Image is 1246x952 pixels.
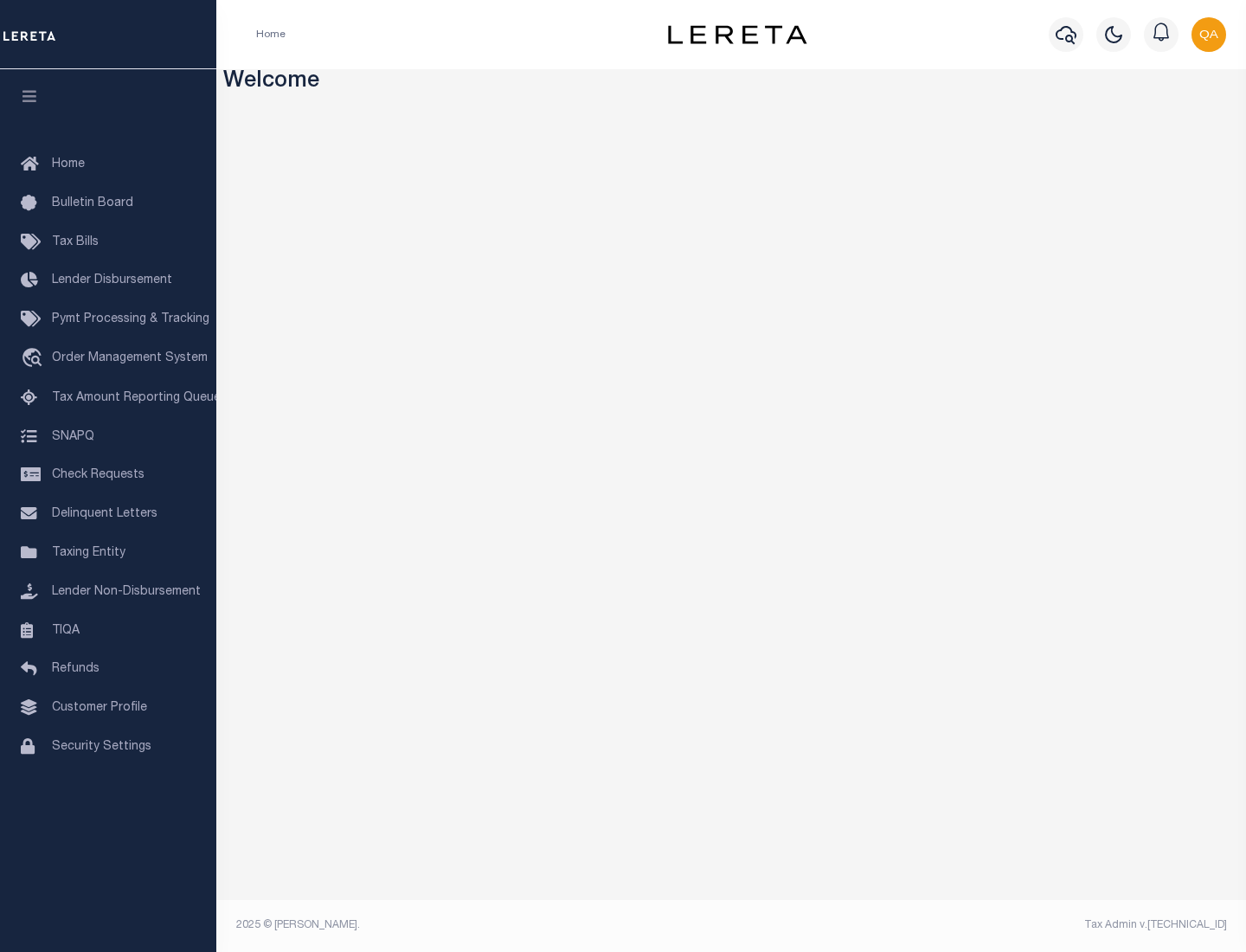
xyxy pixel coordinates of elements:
span: Tax Amount Reporting Queue [52,392,221,404]
span: Tax Bills [52,236,99,248]
span: Customer Profile [52,702,147,714]
span: TIQA [52,624,80,636]
span: Refunds [52,663,100,675]
span: Lender Non-Disbursement [52,586,201,598]
span: SNAPQ [52,430,94,442]
span: Bulletin Board [52,197,133,209]
h3: Welcome [223,69,1240,96]
span: Delinquent Letters [52,508,157,520]
i: travel_explore [21,348,48,370]
span: Taxing Entity [52,547,125,559]
span: Order Management System [52,352,208,364]
span: Home [52,158,85,170]
img: logo-dark.svg [668,25,806,44]
span: Security Settings [52,741,151,753]
span: Lender Disbursement [52,274,172,286]
li: Home [256,27,286,42]
div: 2025 © [PERSON_NAME]. [223,917,732,933]
div: Tax Admin v.[TECHNICAL_ID] [744,917,1227,933]
span: Check Requests [52,469,145,481]
img: svg+xml;base64,PHN2ZyB4bWxucz0iaHR0cDovL3d3dy53My5vcmcvMjAwMC9zdmciIHBvaW50ZXItZXZlbnRzPSJub25lIi... [1191,17,1226,52]
span: Pymt Processing & Tracking [52,313,209,325]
